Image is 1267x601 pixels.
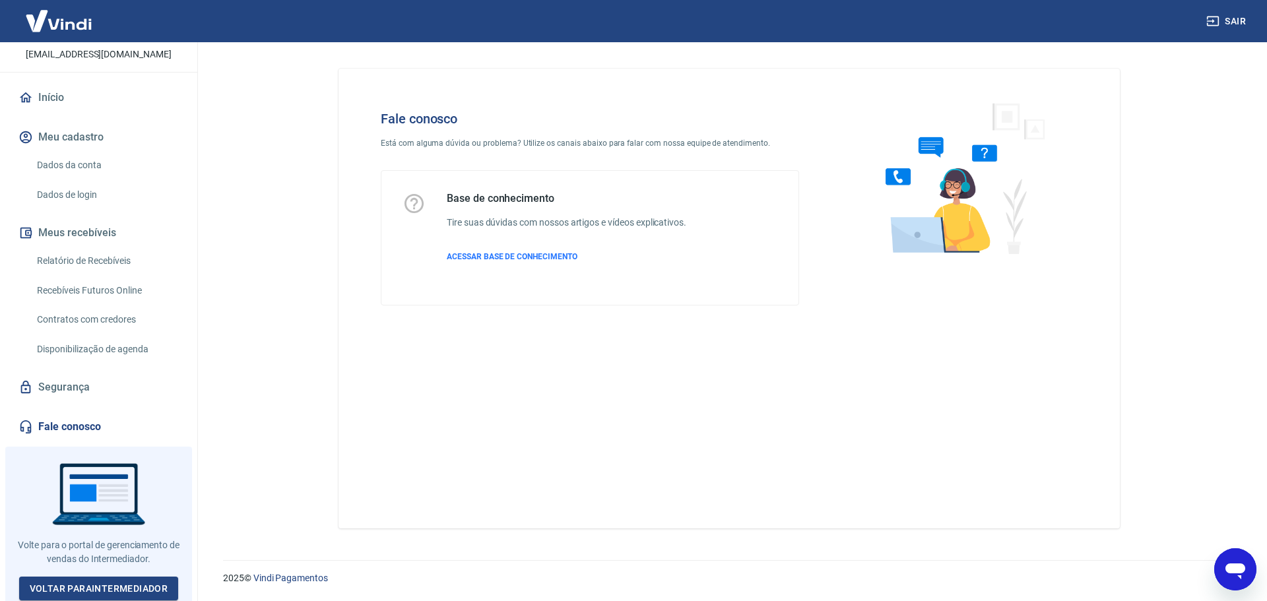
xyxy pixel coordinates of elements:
[26,47,172,61] p: [EMAIL_ADDRESS][DOMAIN_NAME]
[447,252,577,261] span: ACESSAR BASE DE CONHECIMENTO
[16,83,181,112] a: Início
[16,218,181,247] button: Meus recebíveis
[46,28,151,42] p: [PERSON_NAME]
[32,152,181,179] a: Dados da conta
[32,306,181,333] a: Contratos com credores
[32,181,181,208] a: Dados de login
[32,277,181,304] a: Recebíveis Futuros Online
[253,573,328,583] a: Vindi Pagamentos
[32,247,181,274] a: Relatório de Recebíveis
[223,571,1235,585] p: 2025 ©
[1214,548,1256,590] iframe: Botão para abrir a janela de mensagens, conversa em andamento
[381,137,799,149] p: Está com alguma dúvida ou problema? Utilize os canais abaixo para falar com nossa equipe de atend...
[447,192,686,205] h5: Base de conhecimento
[447,251,686,263] a: ACESSAR BASE DE CONHECIMENTO
[381,111,799,127] h4: Fale conosco
[16,123,181,152] button: Meu cadastro
[19,577,179,601] a: Voltar paraIntermediador
[16,412,181,441] a: Fale conosco
[16,1,102,41] img: Vindi
[859,90,1060,266] img: Fale conosco
[1204,9,1251,34] button: Sair
[447,216,686,230] h6: Tire suas dúvidas com nossos artigos e vídeos explicativos.
[16,373,181,402] a: Segurança
[32,336,181,363] a: Disponibilização de agenda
